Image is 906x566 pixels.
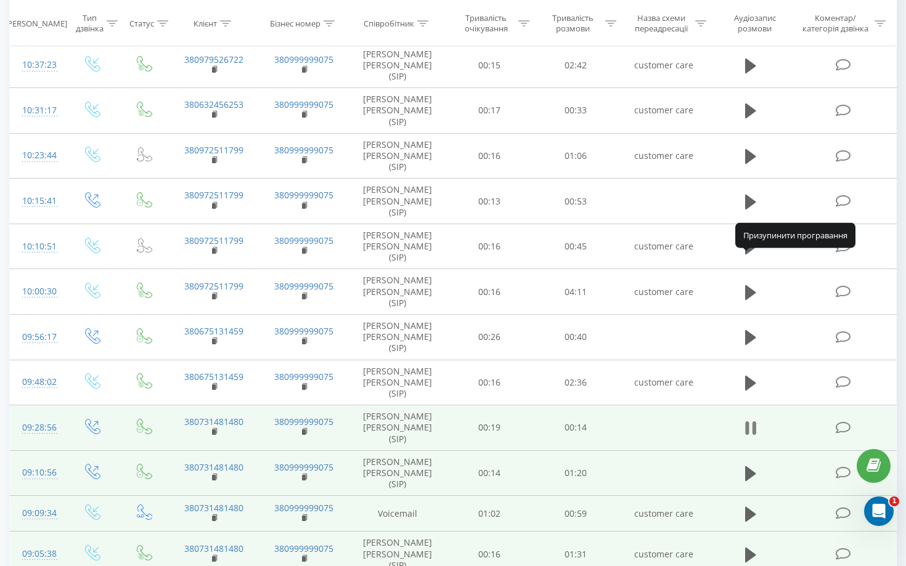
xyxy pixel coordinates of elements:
[22,370,52,394] div: 09:48:02
[533,496,619,532] td: 00:59
[274,280,333,292] a: 380999999075
[446,88,532,134] td: 00:17
[274,54,333,65] a: 380999999075
[184,461,243,473] a: 380731481480
[619,360,709,405] td: customer care
[22,416,52,440] div: 09:28:56
[533,405,619,451] td: 00:14
[184,99,243,110] a: 380632456253
[349,450,446,496] td: [PERSON_NAME] [PERSON_NAME] (SIP)
[631,13,692,34] div: Назва схеми переадресації
[446,133,532,179] td: 00:16
[22,189,52,213] div: 10:15:41
[184,280,243,292] a: 380972511799
[349,179,446,224] td: [PERSON_NAME] [PERSON_NAME] (SIP)
[533,224,619,269] td: 00:45
[274,502,333,514] a: 380999999075
[864,496,894,526] iframe: Intercom live chat
[274,461,333,473] a: 380999999075
[349,315,446,360] td: [PERSON_NAME] [PERSON_NAME] (SIP)
[274,99,333,110] a: 380999999075
[799,13,871,34] div: Коментар/категорія дзвінка
[619,224,709,269] td: customer care
[274,543,333,554] a: 380999999075
[274,325,333,337] a: 380999999075
[619,269,709,315] td: customer care
[446,224,532,269] td: 00:16
[5,18,67,28] div: [PERSON_NAME]
[349,224,446,269] td: [PERSON_NAME] [PERSON_NAME] (SIP)
[274,144,333,156] a: 380999999075
[544,13,602,34] div: Тривалість розмови
[735,223,855,248] div: Призупинити програвання
[22,144,52,168] div: 10:23:44
[533,360,619,405] td: 02:36
[184,371,243,382] a: 380675131459
[446,315,532,360] td: 00:26
[446,496,532,532] td: 01:02
[446,179,532,224] td: 00:13
[184,189,243,201] a: 380972511799
[889,496,899,506] span: 1
[349,360,446,405] td: [PERSON_NAME] [PERSON_NAME] (SIP)
[349,496,446,532] td: Voicemail
[349,42,446,88] td: [PERSON_NAME] [PERSON_NAME] (SIP)
[619,496,709,532] td: customer care
[533,269,619,315] td: 04:11
[619,42,709,88] td: customer care
[22,280,52,304] div: 10:00:30
[446,269,532,315] td: 00:16
[274,235,333,246] a: 380999999075
[349,133,446,179] td: [PERSON_NAME] [PERSON_NAME] (SIP)
[457,13,516,34] div: Тривалість очікування
[720,13,790,34] div: Аудіозапис розмови
[533,88,619,134] td: 00:33
[446,42,532,88] td: 00:15
[184,502,243,514] a: 380731481480
[76,13,104,34] div: Тип дзвінка
[22,325,52,349] div: 09:56:17
[274,416,333,427] a: 380999999075
[364,18,414,28] div: Співробітник
[194,18,217,28] div: Клієнт
[349,88,446,134] td: [PERSON_NAME] [PERSON_NAME] (SIP)
[533,179,619,224] td: 00:53
[446,405,532,451] td: 00:19
[274,189,333,201] a: 380999999075
[619,133,709,179] td: customer care
[184,54,243,65] a: 380979526722
[22,542,52,566] div: 09:05:38
[349,405,446,451] td: [PERSON_NAME] [PERSON_NAME] (SIP)
[270,18,320,28] div: Бізнес номер
[184,543,243,554] a: 380731481480
[446,360,532,405] td: 00:16
[446,450,532,496] td: 00:14
[533,315,619,360] td: 00:40
[22,53,52,77] div: 10:37:23
[129,18,154,28] div: Статус
[22,501,52,525] div: 09:09:34
[184,235,243,246] a: 380972511799
[22,99,52,123] div: 10:31:17
[619,88,709,134] td: customer care
[184,416,243,427] a: 380731481480
[22,235,52,259] div: 10:10:51
[184,325,243,337] a: 380675131459
[533,42,619,88] td: 02:42
[274,371,333,382] a: 380999999075
[184,144,243,156] a: 380972511799
[22,461,52,485] div: 09:10:56
[533,133,619,179] td: 01:06
[533,450,619,496] td: 01:20
[349,269,446,315] td: [PERSON_NAME] [PERSON_NAME] (SIP)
